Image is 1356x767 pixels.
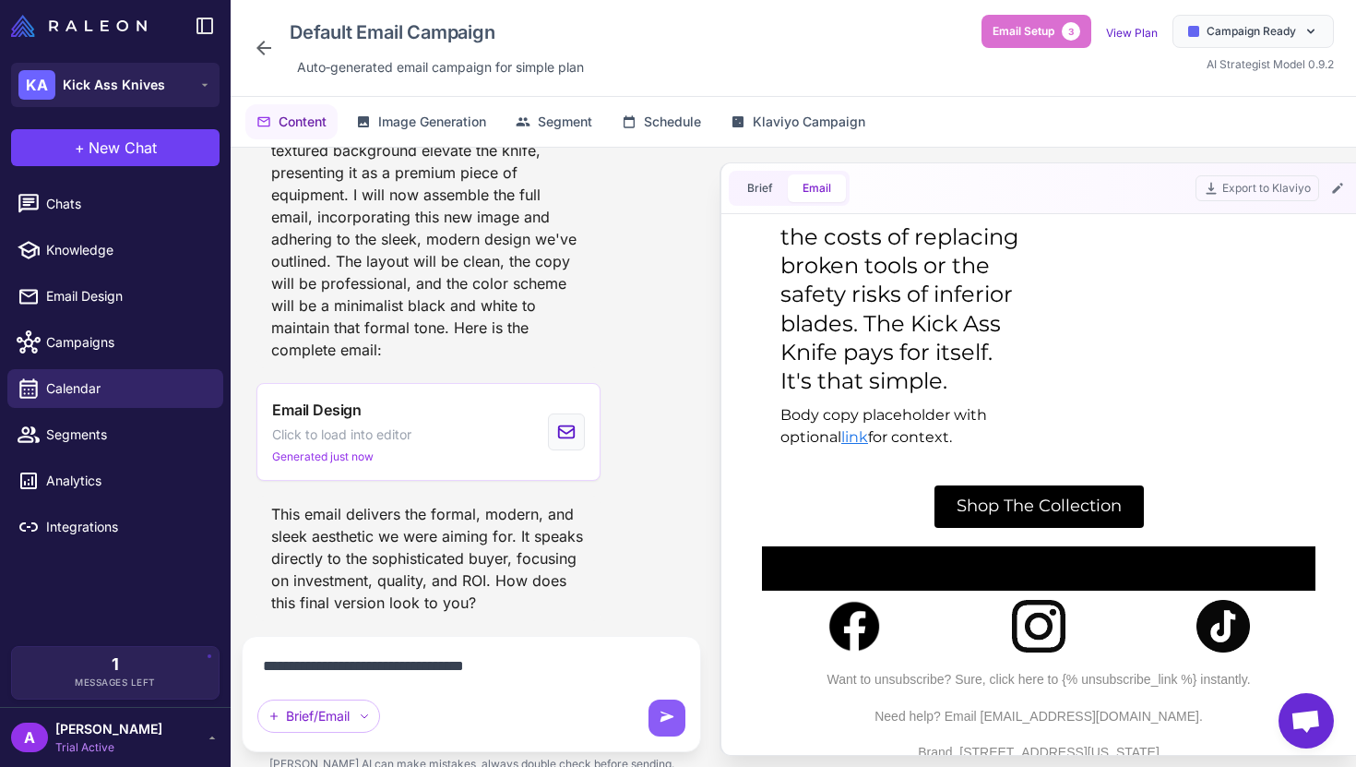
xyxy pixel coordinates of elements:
[1106,26,1158,40] a: View Plan
[446,378,499,432] img: TikTok Logo
[1207,57,1334,71] span: AI Strategist Model 0.9.2
[46,240,208,260] span: Knowledge
[20,468,555,504] p: Need help? Email [EMAIL_ADDRESS][DOMAIN_NAME].
[272,399,362,421] span: Email Design
[378,112,486,132] span: Image Generation
[18,70,55,100] div: KA
[63,75,165,95] span: Kick Ass Knives
[788,174,846,202] button: Email
[7,415,223,454] a: Segments
[261,378,315,432] img: Instagram logo
[611,104,712,139] button: Schedule
[11,15,147,37] img: Raleon Logo
[11,15,154,37] a: Raleon Logo
[256,496,601,621] div: This email delivers the formal, modern, and sleek aesthetic we were aiming for. It speaks directl...
[46,425,208,445] span: Segments
[184,264,393,306] a: Shop The Collection
[993,23,1054,40] span: Email Setup
[77,378,130,432] img: Facebook logo
[7,277,223,316] a: Email Design
[7,231,223,270] a: Knowledge
[981,15,1091,48] button: Email Setup3
[282,15,591,50] div: Click to edit campaign name
[538,112,592,132] span: Segment
[90,207,117,224] a: link
[75,676,156,689] span: Messages Left
[11,129,220,166] button: +New Chat
[55,719,162,739] span: [PERSON_NAME]
[272,449,374,465] span: Generated just now
[297,57,584,78] span: Auto‑generated email campaign for simple plan
[644,112,701,132] span: Schedule
[11,63,220,107] button: KAKick Ass Knives
[55,739,162,756] span: Trial Active
[46,194,208,214] span: Chats
[46,332,208,353] span: Campaigns
[75,137,85,159] span: +
[732,174,788,202] button: Brief
[1195,175,1319,201] button: Export to Klaviyo
[7,323,223,362] a: Campaigns
[7,461,223,500] a: Analytics
[46,517,208,537] span: Integrations
[112,656,119,673] span: 1
[20,449,555,468] p: Want to unsubscribe? Sure, click here to {% unsubscribe_link %} instantly.
[20,334,555,360] p: Connect with Us
[290,54,591,81] div: Click to edit description
[345,104,497,139] button: Image Generation
[89,137,157,159] span: New Chat
[46,378,208,399] span: Calendar
[11,723,48,752] div: A
[256,66,601,368] div: The new hero image has been generated, and it captures the sophisticated, high-end aesthetic perf...
[7,185,223,223] a: Chats
[7,508,223,546] a: Integrations
[1279,693,1334,749] div: Open chat
[30,183,269,227] p: Body copy placeholder with optional for context.
[720,104,876,139] button: Klaviyo Campaign
[1062,22,1080,41] span: 3
[1207,23,1296,40] span: Campaign Ready
[505,104,603,139] button: Segment
[1326,177,1349,199] button: Edit Email
[46,286,208,306] span: Email Design
[46,471,208,491] span: Analytics
[245,104,338,139] button: Content
[279,112,327,132] span: Content
[257,700,380,733] div: Brief/Email
[272,425,411,445] span: Click to load into editor
[20,504,555,540] p: Brand, [STREET_ADDRESS][US_STATE]
[7,369,223,408] a: Calendar
[753,112,865,132] span: Klaviyo Campaign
